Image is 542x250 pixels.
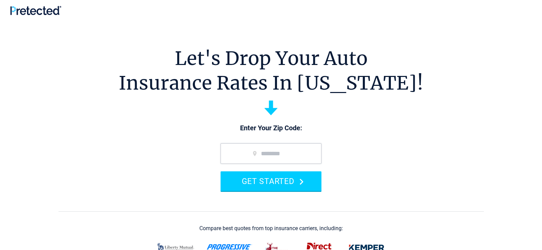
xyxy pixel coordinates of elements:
[221,171,321,191] button: GET STARTED
[207,244,252,250] img: progressive
[214,123,328,133] p: Enter Your Zip Code:
[221,143,321,164] input: zip code
[199,225,343,232] div: Compare best quotes from top insurance carriers, including:
[10,6,61,15] img: Pretected Logo
[119,46,423,95] h1: Let's Drop Your Auto Insurance Rates In [US_STATE]!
